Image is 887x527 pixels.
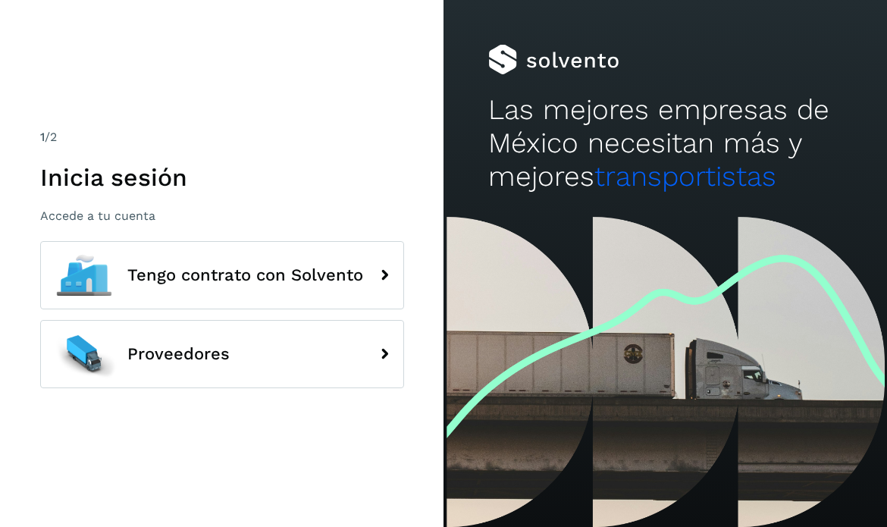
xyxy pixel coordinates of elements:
span: Tengo contrato con Solvento [127,266,363,284]
p: Accede a tu cuenta [40,209,404,223]
h1: Inicia sesión [40,163,404,192]
button: Proveedores [40,320,404,388]
button: Tengo contrato con Solvento [40,241,404,309]
h2: Las mejores empresas de México necesitan más y mejores [488,93,843,194]
span: 1 [40,130,45,144]
div: /2 [40,128,404,146]
span: Proveedores [127,345,230,363]
span: transportistas [594,160,776,193]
